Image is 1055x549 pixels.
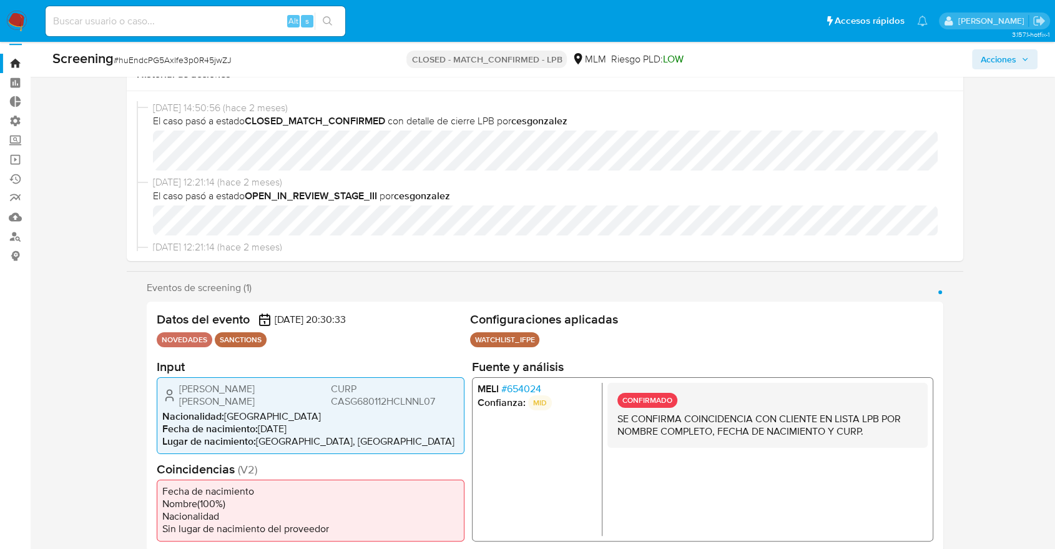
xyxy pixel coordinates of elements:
span: Acciones [981,49,1016,69]
p: juan.tosini@mercadolibre.com [958,15,1028,27]
b: cesgonzalez [394,189,450,203]
span: Accesos rápidos [835,14,905,27]
h1: Historial de acciones [137,68,953,81]
span: El caso pasó a estado con detalle de cierre LPB por [153,114,948,128]
input: Buscar usuario o caso... [46,13,345,29]
p: CLOSED - MATCH_CONFIRMED - LPB [406,51,567,68]
b: Screening [52,48,114,68]
a: Notificaciones [917,16,928,26]
a: Salir [1033,14,1046,27]
span: El caso pasó a estado por [153,189,948,203]
div: MLM [572,52,606,66]
button: search-icon [315,12,340,30]
span: LOW [662,52,683,66]
span: [DATE] 12:21:14 (hace 2 meses) [153,240,948,254]
span: s [305,15,309,27]
b: OPEN_IN_REVIEW_STAGE_III [245,189,377,203]
span: # huEndcPG5Axlfe3p0R45jwZJ [114,54,232,66]
span: Alt [288,15,298,27]
b: CLOSED_MATCH_CONFIRMED [245,114,385,128]
span: [DATE] 12:21:14 (hace 2 meses) [153,176,948,189]
span: 3.157.1-hotfix-1 [1011,29,1049,39]
b: cesgonzalez [511,114,567,128]
span: [DATE] 14:50:56 (hace 2 meses) [153,101,948,115]
span: Riesgo PLD: [611,52,683,66]
button: Acciones [972,49,1038,69]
